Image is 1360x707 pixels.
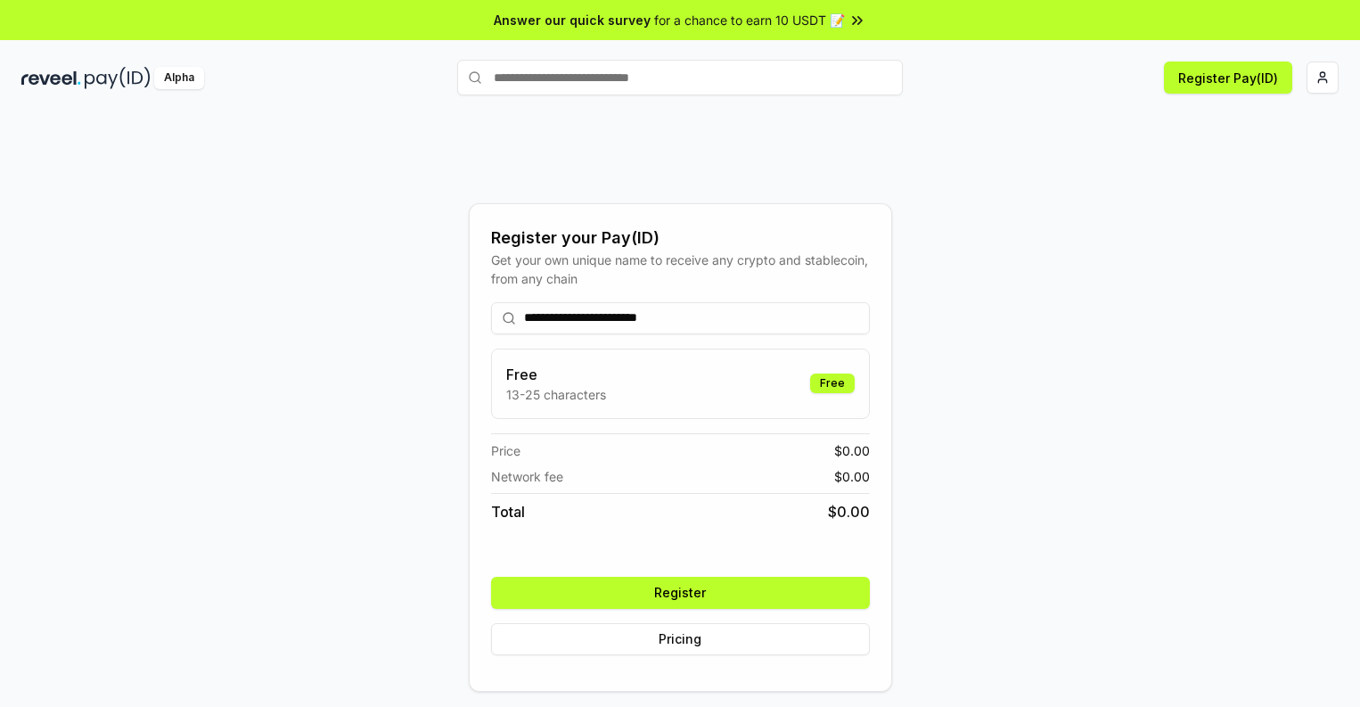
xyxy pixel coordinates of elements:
[654,11,845,29] span: for a chance to earn 10 USDT 📝
[810,374,855,393] div: Free
[491,251,870,288] div: Get your own unique name to receive any crypto and stablecoin, from any chain
[1164,62,1292,94] button: Register Pay(ID)
[85,67,151,89] img: pay_id
[491,501,525,522] span: Total
[491,577,870,609] button: Register
[828,501,870,522] span: $ 0.00
[21,67,81,89] img: reveel_dark
[506,385,606,404] p: 13-25 characters
[834,441,870,460] span: $ 0.00
[506,364,606,385] h3: Free
[491,226,870,251] div: Register your Pay(ID)
[834,467,870,486] span: $ 0.00
[491,467,563,486] span: Network fee
[494,11,651,29] span: Answer our quick survey
[491,441,520,460] span: Price
[154,67,204,89] div: Alpha
[491,623,870,655] button: Pricing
